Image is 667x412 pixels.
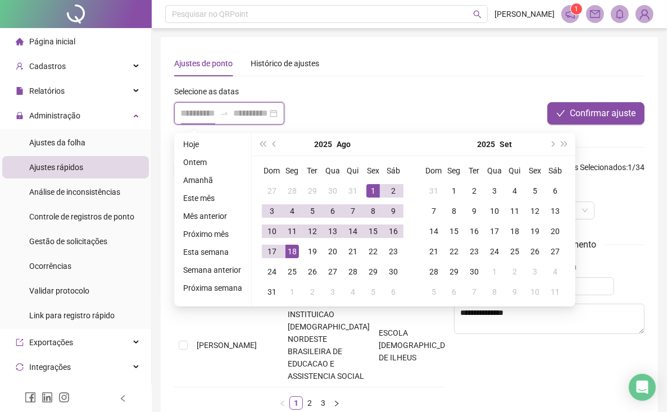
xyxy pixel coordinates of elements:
td: 2025-09-05 [525,181,545,201]
td: 2025-08-16 [383,221,403,241]
td: 2025-08-11 [282,221,302,241]
div: 13 [326,225,339,238]
div: 26 [306,265,319,278]
th: Sex [363,161,383,181]
div: 9 [387,204,400,218]
li: Este mês [179,191,247,205]
td: 2025-08-08 [363,201,383,221]
td: 2025-09-02 [464,181,484,201]
div: 31 [427,184,441,198]
span: Controle de registros de ponto [29,212,134,221]
sup: 1 [571,3,582,15]
td: 2025-10-11 [545,282,565,302]
span: Análise de inconsistências [29,187,120,196]
div: 28 [427,265,441,278]
span: linkedin [42,392,53,403]
div: 30 [468,265,481,278]
div: 27 [548,245,562,258]
span: INSTITUICAO [DEMOGRAPHIC_DATA] NORDESTE BRASILEIRA DE EDUCACAO E ASSISTENCIA SOCIAL [288,310,370,381]
td: 2025-08-26 [302,262,323,282]
th: Qui [343,161,363,181]
td: 2025-07-29 [302,181,323,201]
span: : 1 / 34 [545,161,645,179]
td: 2025-09-02 [302,282,323,302]
span: Registros Selecionados [545,163,626,172]
span: Ajustes da folha [29,138,85,147]
div: 3 [488,184,501,198]
td: 2025-09-26 [525,241,545,262]
li: Mês anterior [179,209,247,223]
td: 2025-09-03 [484,181,505,201]
div: 8 [488,285,501,299]
td: 2025-08-20 [323,241,343,262]
td: 2025-08-25 [282,262,302,282]
div: Histórico de ajustes [251,57,319,70]
img: 89171 [636,6,653,22]
span: 1 [575,5,579,13]
li: Próxima página [330,396,343,410]
td: 2025-09-23 [464,241,484,262]
th: Ter [302,161,323,181]
th: Qui [505,161,525,181]
div: 22 [447,245,461,258]
div: 10 [488,204,501,218]
div: Open Intercom Messenger [629,374,656,401]
button: year panel [477,133,495,155]
div: 11 [548,285,562,299]
td: 2025-09-14 [424,221,444,241]
td: 2025-08-02 [383,181,403,201]
span: Integrações [29,363,71,372]
span: Cadastros [29,62,66,71]
li: Página anterior [276,396,289,410]
li: 3 [316,396,330,410]
td: 2025-10-10 [525,282,545,302]
span: Link para registro rápido [29,311,115,320]
div: 7 [427,204,441,218]
div: 10 [528,285,542,299]
th: Dom [424,161,444,181]
td: 2025-08-22 [363,241,383,262]
td: 2025-08-29 [363,262,383,282]
td: 2025-10-07 [464,282,484,302]
td: 2025-08-05 [302,201,323,221]
td: 2025-09-12 [525,201,545,221]
td: 2025-08-23 [383,241,403,262]
td: 2025-09-15 [444,221,464,241]
div: 20 [326,245,339,258]
div: 29 [366,265,380,278]
td: 2025-08-06 [323,201,343,221]
div: 5 [427,285,441,299]
td: 2025-09-04 [505,181,525,201]
button: left [276,396,289,410]
td: 2025-10-05 [424,282,444,302]
li: Próximo mês [179,227,247,241]
div: 25 [285,265,299,278]
td: 2025-09-29 [444,262,464,282]
td: 2025-09-05 [363,282,383,302]
button: month panel [337,133,351,155]
td: 2025-08-30 [383,262,403,282]
th: Seg [282,161,302,181]
span: export [16,338,24,346]
div: 30 [387,265,400,278]
td: 2025-08-09 [383,201,403,221]
label: Selecione as datas [174,85,246,98]
div: 10 [265,225,279,238]
div: 19 [528,225,542,238]
div: 25 [508,245,521,258]
div: 15 [366,225,380,238]
div: 5 [528,184,542,198]
td: 2025-09-01 [282,282,302,302]
td: 2025-08-27 [323,262,343,282]
div: 2 [508,265,521,278]
span: bell [615,9,625,19]
div: 13 [548,204,562,218]
span: sync [16,363,24,371]
span: Confirmar ajuste [570,107,636,120]
span: mail [590,9,600,19]
div: 27 [326,265,339,278]
div: 4 [508,184,521,198]
td: 2025-09-03 [323,282,343,302]
td: 2025-10-06 [444,282,464,302]
div: 28 [346,265,360,278]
